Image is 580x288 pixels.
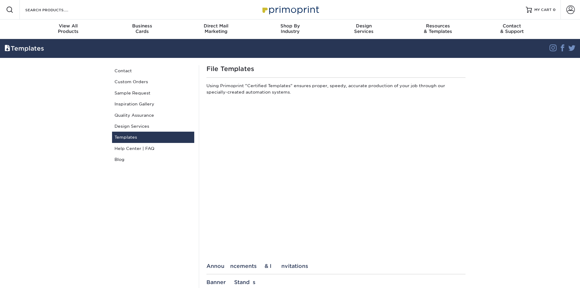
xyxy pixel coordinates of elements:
[327,23,401,34] div: Services
[475,23,549,29] span: Contact
[553,8,556,12] span: 0
[206,279,466,285] div: Banner Stands
[401,23,475,34] div: & Templates
[112,132,194,143] a: Templates
[260,3,321,16] img: Primoprint
[534,7,552,12] span: MY CART
[401,23,475,29] span: Resources
[105,23,179,34] div: Cards
[25,6,84,13] input: SEARCH PRODUCTS.....
[475,20,549,39] a: Contact& Support
[112,121,194,132] a: Design Services
[31,23,105,34] div: Products
[112,76,194,87] a: Custom Orders
[253,23,327,34] div: Industry
[253,23,327,29] span: Shop By
[206,263,466,269] div: Announcements & Invitations
[206,83,466,98] p: Using Primoprint "Certified Templates" ensures proper, speedy, accurate production of your job th...
[112,98,194,109] a: Inspiration Gallery
[112,65,194,76] a: Contact
[179,20,253,39] a: Direct MailMarketing
[31,23,105,29] span: View All
[179,23,253,29] span: Direct Mail
[112,87,194,98] a: Sample Request
[31,20,105,39] a: View AllProducts
[206,65,466,73] h1: File Templates
[112,154,194,165] a: Blog
[112,110,194,121] a: Quality Assurance
[401,20,475,39] a: Resources& Templates
[112,143,194,154] a: Help Center | FAQ
[179,23,253,34] div: Marketing
[253,20,327,39] a: Shop ByIndustry
[105,23,179,29] span: Business
[475,23,549,34] div: & Support
[327,20,401,39] a: DesignServices
[105,20,179,39] a: BusinessCards
[327,23,401,29] span: Design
